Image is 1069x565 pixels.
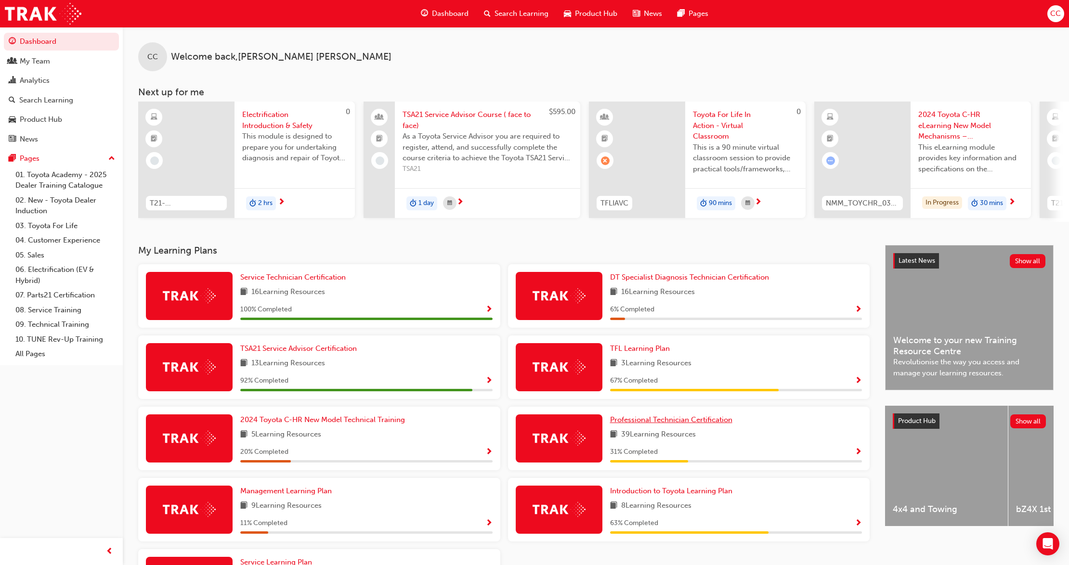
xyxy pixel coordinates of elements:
button: Show Progress [485,446,493,458]
span: booktick-icon [827,133,834,145]
div: Search Learning [19,95,73,106]
span: Welcome to your new Training Resource Centre [893,335,1045,357]
span: 16 Learning Resources [621,286,695,298]
a: My Team [4,52,119,70]
a: 0TFLIAVCToyota For Life In Action - Virtual ClassroomThis is a 90 minute virtual classroom sessio... [589,102,806,218]
span: Dashboard [432,8,469,19]
span: This is a 90 minute virtual classroom session to provide practical tools/frameworks, behaviours a... [693,142,798,175]
span: Introduction to Toyota Learning Plan [610,487,732,495]
div: In Progress [922,196,962,209]
span: calendar-icon [447,197,452,209]
span: learningRecordVerb_ABSENT-icon [601,156,610,165]
a: 04. Customer Experience [12,233,119,248]
span: pages-icon [9,154,16,163]
img: Trak [163,288,216,303]
a: Management Learning Plan [240,486,336,497]
span: up-icon [108,153,115,165]
a: DT Specialist Diagnosis Technician Certification [610,272,773,283]
a: News [4,130,119,148]
a: 09. Technical Training [12,317,119,332]
span: learningResourceType_INSTRUCTOR_LED-icon [601,111,608,124]
span: Show Progress [485,448,493,457]
button: Show all [1010,254,1046,268]
span: learningRecordVerb_NONE-icon [1052,156,1060,165]
span: news-icon [9,135,16,144]
span: next-icon [755,198,762,207]
button: Show Progress [485,517,493,529]
span: Toyota For Life In Action - Virtual Classroom [693,109,798,142]
a: Professional Technician Certification [610,414,736,425]
span: news-icon [633,8,640,20]
button: Show all [1010,414,1046,428]
span: 31 % Completed [610,447,658,458]
span: Latest News [899,257,935,265]
span: 30 mins [980,198,1003,209]
span: News [644,8,662,19]
span: 90 mins [709,198,732,209]
span: TFLIAVC [600,198,628,209]
span: Show Progress [485,306,493,314]
span: Show Progress [485,519,493,528]
a: 08. Service Training [12,303,119,318]
span: NMM_TOYCHR_032024_MODULE_2 [826,198,899,209]
a: news-iconNews [625,4,670,24]
span: 0 [346,107,350,116]
a: 0T21-FOD_HVIS_PREREQElectrification Introduction & SafetyThis module is designed to prepare you f... [138,102,355,218]
button: Show Progress [855,375,862,387]
span: Show Progress [855,377,862,385]
span: 100 % Completed [240,304,292,315]
span: book-icon [240,358,248,370]
span: Welcome back , [PERSON_NAME] [PERSON_NAME] [171,51,391,63]
a: 01. Toyota Academy - 2025 Dealer Training Catalogue [12,167,119,193]
span: Professional Technician Certification [610,415,732,424]
span: This eLearning module provides key information and specifications on the powertrains associated w... [918,142,1023,175]
a: Product HubShow all [893,413,1046,429]
span: Electrification Introduction & Safety [242,109,347,131]
a: 4x4 and Towing [885,406,1008,526]
a: Latest NewsShow allWelcome to your new Training Resource CentreRevolutionise the way you access a... [885,245,1054,390]
span: 9 Learning Resources [251,500,322,512]
span: Product Hub [898,417,936,425]
span: guage-icon [421,8,428,20]
span: Service Technician Certification [240,273,346,282]
span: CC [147,51,158,63]
span: book-icon [610,358,617,370]
span: 1 day [418,198,434,209]
span: Management Learning Plan [240,487,332,495]
span: car-icon [9,116,16,124]
span: 16 Learning Resources [251,286,325,298]
a: 03. Toyota For Life [12,218,119,233]
img: Trak [5,3,81,25]
span: Show Progress [855,448,862,457]
span: 11 % Completed [240,518,287,529]
span: This module is designed to prepare you for undertaking diagnosis and repair of Toyota & Lexus Ele... [242,131,347,164]
span: DT Specialist Diagnosis Technician Certification [610,273,769,282]
a: TFL Learning Plan [610,343,674,354]
span: book-icon [610,286,617,298]
div: News [20,134,38,145]
span: people-icon [9,57,16,66]
span: 5 Learning Resources [251,429,321,441]
span: learningRecordVerb_ATTEMPT-icon [826,156,835,165]
span: book-icon [610,429,617,441]
a: 07. Parts21 Certification [12,288,119,303]
span: Show Progress [855,306,862,314]
span: book-icon [240,286,248,298]
img: Trak [163,431,216,446]
span: learningResourceType_ELEARNING-icon [827,111,834,124]
span: learningResourceType_ELEARNING-icon [151,111,157,124]
a: 02. New - Toyota Dealer Induction [12,193,119,218]
img: Trak [163,502,216,517]
a: $595.00TSA21 Service Advisor Course ( face to face)As a Toyota Service Advisor you are required t... [364,102,580,218]
button: DashboardMy TeamAnalyticsSearch LearningProduct HubNews [4,31,119,150]
a: NMM_TOYCHR_032024_MODULE_22024 Toyota C-HR eLearning New Model Mechanisms – Powertrains (Module 2... [814,102,1031,218]
a: Dashboard [4,33,119,51]
div: Pages [20,153,39,164]
span: search-icon [484,8,491,20]
span: 2 hrs [258,198,273,209]
span: next-icon [456,198,464,207]
span: 63 % Completed [610,518,658,529]
span: 39 Learning Resources [621,429,696,441]
span: Product Hub [575,8,617,19]
a: guage-iconDashboard [413,4,476,24]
